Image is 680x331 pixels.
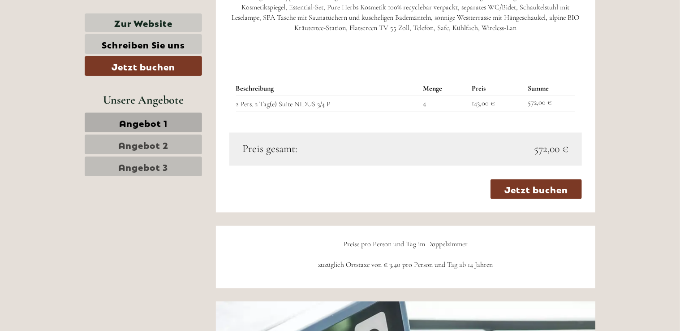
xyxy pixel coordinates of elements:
span: 143,00 € [472,99,495,108]
div: [DATE] [160,7,193,22]
span: Angebot 2 [118,138,168,151]
button: Senden [290,232,353,252]
a: Schreiben Sie uns [85,34,202,54]
th: Summe [524,82,575,96]
span: Angebot 3 [119,160,168,173]
td: 2 Pers. 2 Tag(e) Suite NIDUS 3/4 P [236,96,419,112]
span: Preise pro Person und Tag im Doppelzimmer zuzüglich Ortstaxe von € 3,40 pro Person und Tag ab 14 ... [318,240,493,270]
div: Guten Tag, wie können wir Ihnen helfen? [7,24,132,52]
a: Jetzt buchen [491,179,582,199]
th: Preis [469,82,525,96]
div: [GEOGRAPHIC_DATA] [13,26,127,33]
td: 4 [419,96,469,112]
th: Beschreibung [236,82,419,96]
div: Unsere Angebote [85,91,202,108]
small: 22:45 [13,44,127,50]
span: Angebot 1 [119,116,168,129]
a: Jetzt buchen [85,56,202,76]
span: 572,00 € [534,142,568,157]
div: Preis gesamt: [236,142,406,157]
th: Menge [419,82,469,96]
td: 572,00 € [524,96,575,112]
a: Zur Website [85,13,202,32]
